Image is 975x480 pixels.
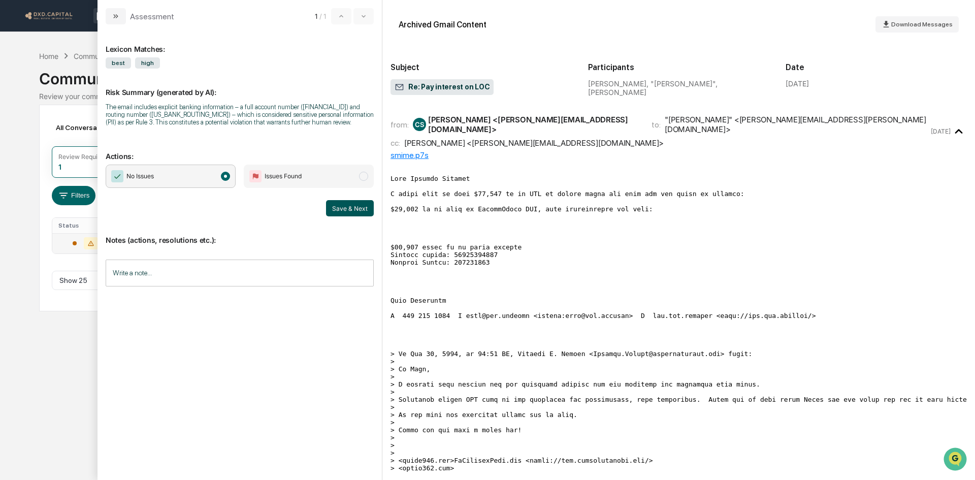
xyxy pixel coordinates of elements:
div: 🗄️ [74,129,82,137]
h2: Participants [588,62,769,72]
div: [PERSON_NAME] <[PERSON_NAME][EMAIL_ADDRESS][DOMAIN_NAME]> [428,115,639,134]
a: 🔎Data Lookup [6,143,68,162]
span: Download Messages [891,21,953,28]
img: logo [24,11,73,20]
button: Download Messages [875,16,959,33]
input: Clear [26,46,168,57]
time: Thursday, August 14, 2025 at 7:15:25 AM [931,127,951,135]
button: Save & Next [326,200,374,216]
span: Pylon [101,172,123,180]
div: [DATE] [786,79,809,88]
div: We're available if you need us! [35,88,128,96]
img: 1746055101610-c473b297-6a78-478c-a979-82029cc54cd1 [10,78,28,96]
div: 🖐️ [10,129,18,137]
span: Re: Pay interest on LOC [395,82,490,92]
a: 🖐️Preclearance [6,124,70,142]
span: Attestations [84,128,126,138]
div: 1 [58,163,61,171]
iframe: Open customer support [942,446,970,474]
div: The email includes explicit banking information – a full account number ([FINANCIAL_ID]) and rout... [106,103,374,126]
span: to: [652,120,661,130]
div: Archived Gmail Content [399,20,486,29]
div: smime.p7s [391,150,967,160]
div: 🔎 [10,148,18,156]
span: No Issues [126,171,154,181]
img: Flag [249,170,262,182]
span: high [135,57,160,69]
p: Notes (actions, resolutions etc.): [106,223,374,244]
p: How can we help? [10,21,185,38]
a: 🗄️Attestations [70,124,130,142]
div: Lexicon Matches: [106,33,374,53]
div: Assessment [130,12,174,21]
span: 1 [315,12,317,20]
span: cc: [391,138,400,148]
div: Communications Archive [74,52,156,60]
div: "[PERSON_NAME]" <[PERSON_NAME][EMAIL_ADDRESS][PERSON_NAME][DOMAIN_NAME]> [665,115,928,134]
span: from: [391,120,409,130]
p: Actions: [106,140,374,161]
button: Start new chat [173,81,185,93]
span: Data Lookup [20,147,64,157]
h2: Date [786,62,967,72]
span: Preclearance [20,128,66,138]
div: Review your communication records across channels [39,92,936,101]
span: best [106,57,131,69]
p: Risk Summary (generated by AI): [106,76,374,97]
h2: Subject [391,62,572,72]
div: Home [39,52,58,60]
div: Communications Archive [39,61,936,88]
div: [PERSON_NAME], "[PERSON_NAME]", [PERSON_NAME] [588,79,769,97]
div: Start new chat [35,78,167,88]
div: CS [413,118,426,131]
span: / 1 [319,12,329,20]
img: Checkmark [111,170,123,182]
button: Filters [52,186,96,205]
div: [PERSON_NAME] <[PERSON_NAME][EMAIL_ADDRESS][DOMAIN_NAME]> [404,138,664,148]
span: Issues Found [265,171,302,181]
th: Status [52,218,119,233]
div: Review Required [58,153,107,161]
a: Powered byPylon [72,172,123,180]
div: All Conversations [52,119,128,136]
